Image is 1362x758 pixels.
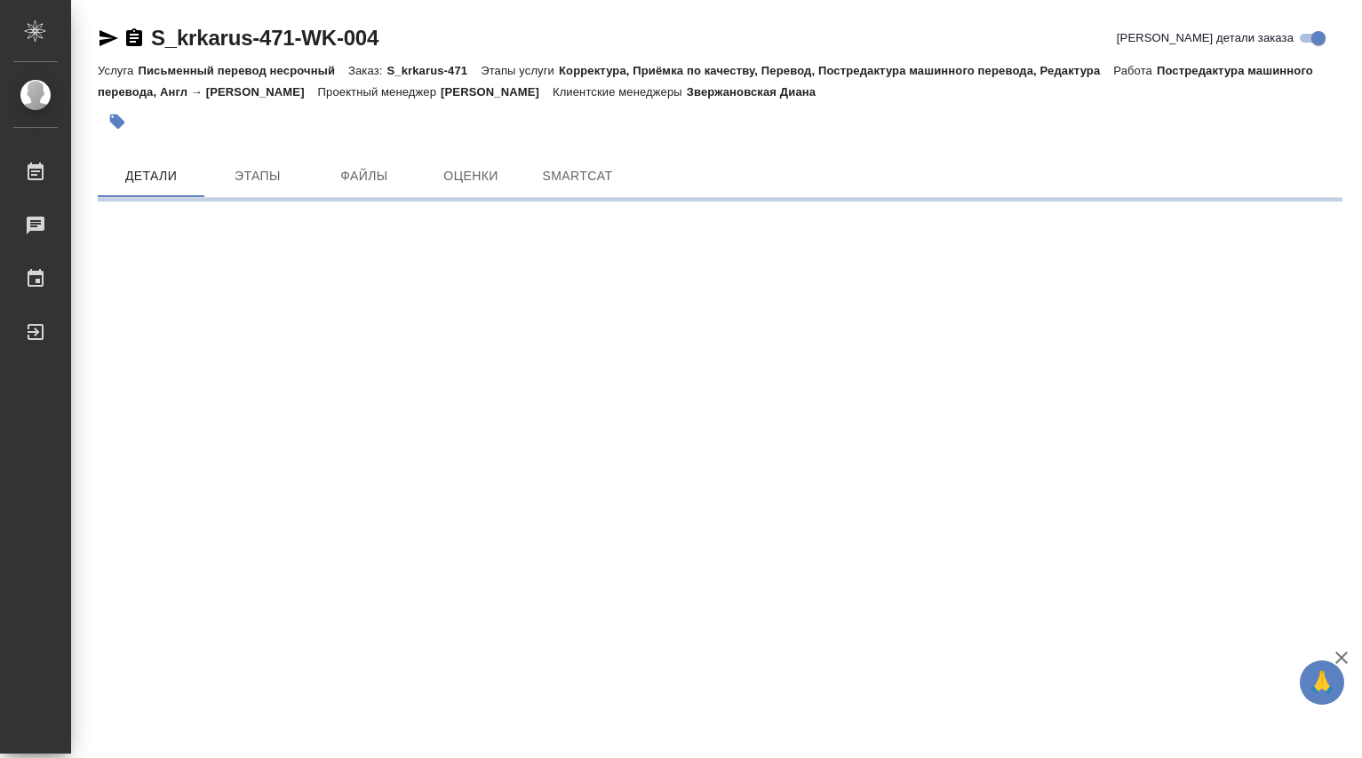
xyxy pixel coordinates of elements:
[108,165,194,187] span: Детали
[1117,29,1294,47] span: [PERSON_NAME] детали заказа
[559,64,1113,77] p: Корректура, Приёмка по качеству, Перевод, Постредактура машинного перевода, Редактура
[123,28,145,49] button: Скопировать ссылку
[348,64,386,77] p: Заказ:
[1307,664,1337,701] span: 🙏
[1113,64,1157,77] p: Работа
[215,165,300,187] span: Этапы
[441,85,553,99] p: [PERSON_NAME]
[1300,660,1344,705] button: 🙏
[535,165,620,187] span: SmartCat
[481,64,559,77] p: Этапы услуги
[428,165,514,187] span: Оценки
[98,28,119,49] button: Скопировать ссылку для ЯМессенджера
[386,64,481,77] p: S_krkarus-471
[318,85,441,99] p: Проектный менеджер
[98,64,138,77] p: Услуга
[553,85,687,99] p: Клиентские менеджеры
[98,102,137,141] button: Добавить тэг
[151,26,378,50] a: S_krkarus-471-WK-004
[138,64,348,77] p: Письменный перевод несрочный
[322,165,407,187] span: Файлы
[687,85,829,99] p: Звержановская Диана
